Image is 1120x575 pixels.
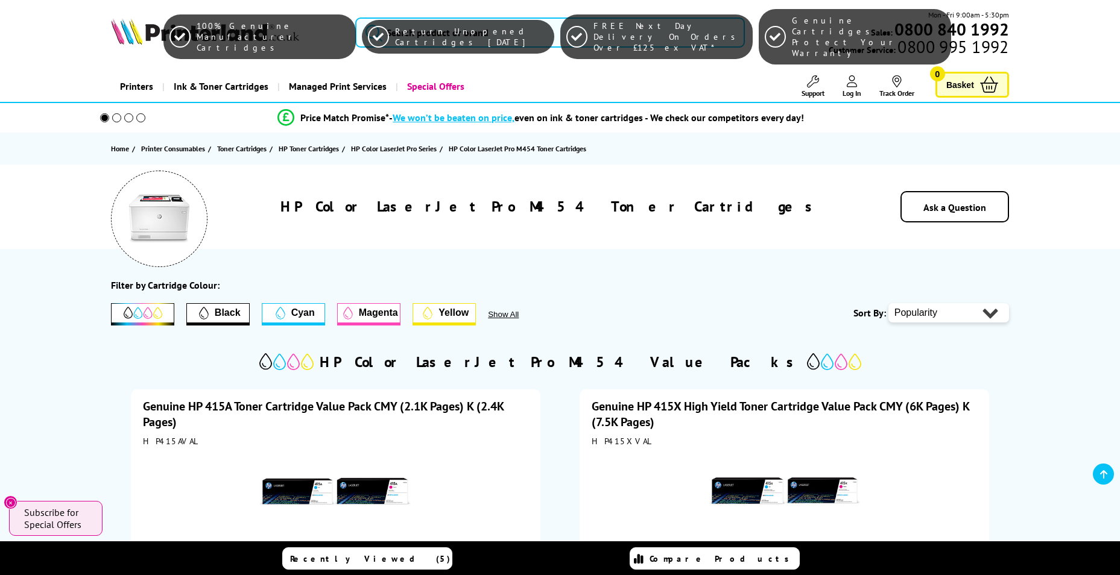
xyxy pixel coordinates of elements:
[359,307,398,318] span: Magenta
[935,72,1009,98] a: Basket 0
[141,142,208,155] a: Printer Consumables
[395,26,548,48] span: Return Unopened Cartridges [DATE]
[300,112,389,124] span: Price Match Promise*
[393,112,514,124] span: We won’t be beaten on price,
[282,547,452,570] a: Recently Viewed (5)
[792,15,944,58] span: Genuine Cartridges Protect Your Warranty
[141,142,205,155] span: Printer Consumables
[215,307,241,318] span: Black
[413,303,476,325] button: Yellow
[280,197,820,216] h1: HP Color LaserJet Pro M454 Toner Cartridges
[217,142,270,155] a: Toner Cartridges
[389,112,804,124] div: - even on ink & toner cartridges - We check our competitors every day!
[277,71,396,102] a: Managed Print Services
[217,142,267,155] span: Toner Cartridges
[162,71,277,102] a: Ink & Toner Cartridges
[174,71,268,102] span: Ink & Toner Cartridges
[802,89,824,98] span: Support
[111,279,220,291] div: Filter by Cartridge Colour:
[630,547,800,570] a: Compare Products
[320,353,801,371] h2: HP Color LaserJet Pro M454 Value Packs
[879,75,914,98] a: Track Order
[111,142,132,155] a: Home
[488,310,551,319] button: Show All
[438,307,469,318] span: Yellow
[290,553,451,564] span: Recently Viewed (5)
[143,436,528,447] div: HP415AVAL
[84,107,999,128] li: modal_Promise
[279,142,342,155] a: HP Toner Cartridges
[337,303,400,325] button: Magenta
[197,20,349,53] span: 100% Genuine Manufacturer Cartridges
[843,75,861,98] a: Log In
[186,303,250,325] button: Filter by Black
[650,553,796,564] span: Compare Products
[853,307,886,319] span: Sort By:
[351,142,440,155] a: HP Color LaserJet Pro Series
[802,75,824,98] a: Support
[291,307,315,318] span: Cyan
[593,20,746,53] span: FREE Next Day Delivery On Orders Over £125 ex VAT*
[449,144,586,153] span: HP Color LaserJet Pro M454 Toner Cartridges
[143,398,504,430] a: Genuine HP 415A Toner Cartridge Value Pack CMY (2.1K Pages) K (2.4K Pages)
[24,506,90,530] span: Subscribe for Special Offers
[4,495,17,509] button: Close
[111,71,162,102] a: Printers
[592,436,977,447] div: HP415XVAL
[592,398,969,430] a: Genuine HP 415X High Yield Toner Cartridge Value Pack CMY (6K Pages) K (7.5K Pages)
[129,189,189,249] img: HP Color LaserJet Pro M454 Colour Printer Toner Cartridges
[279,142,339,155] span: HP Toner Cartridges
[923,201,986,213] a: Ask a Question
[262,303,325,325] button: Cyan
[351,142,437,155] span: HP Color LaserJet Pro Series
[946,77,974,93] span: Basket
[396,71,473,102] a: Special Offers
[930,66,945,81] span: 0
[843,89,861,98] span: Log In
